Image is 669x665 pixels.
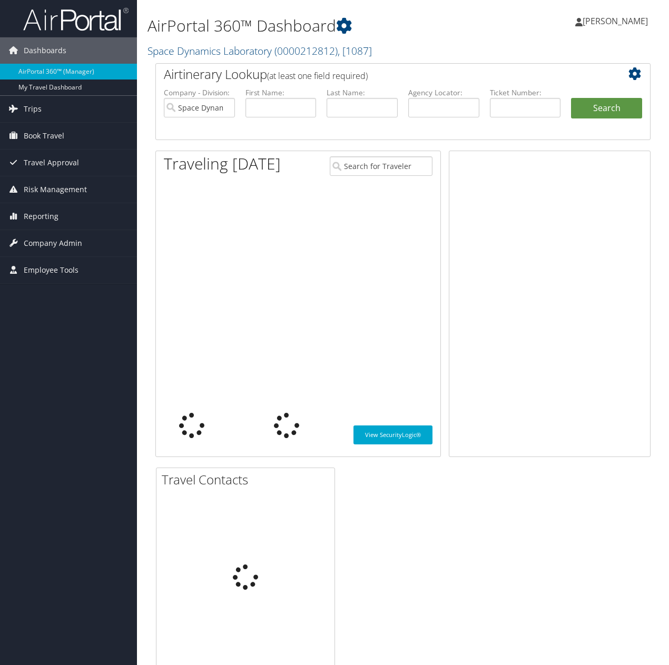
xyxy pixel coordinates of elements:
a: View SecurityLogic® [353,425,432,444]
span: (at least one field required) [267,70,368,82]
span: ( 0000212812 ) [274,44,338,58]
a: [PERSON_NAME] [575,5,658,37]
button: Search [571,98,642,119]
h2: Travel Contacts [162,471,334,489]
h2: Airtinerary Lookup [164,65,601,83]
span: Risk Management [24,176,87,203]
a: Space Dynamics Laboratory [147,44,372,58]
img: airportal-logo.png [23,7,129,32]
label: First Name: [245,87,317,98]
span: Reporting [24,203,58,230]
span: Book Travel [24,123,64,149]
span: , [ 1087 ] [338,44,372,58]
h1: Traveling [DATE] [164,153,281,175]
span: Trips [24,96,42,122]
label: Agency Locator: [408,87,479,98]
span: Company Admin [24,230,82,256]
h1: AirPortal 360™ Dashboard [147,15,488,37]
span: Dashboards [24,37,66,64]
input: Search for Traveler [330,156,432,176]
label: Company - Division: [164,87,235,98]
span: Employee Tools [24,257,78,283]
span: [PERSON_NAME] [583,15,648,27]
label: Ticket Number: [490,87,561,98]
label: Last Name: [327,87,398,98]
span: Travel Approval [24,150,79,176]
